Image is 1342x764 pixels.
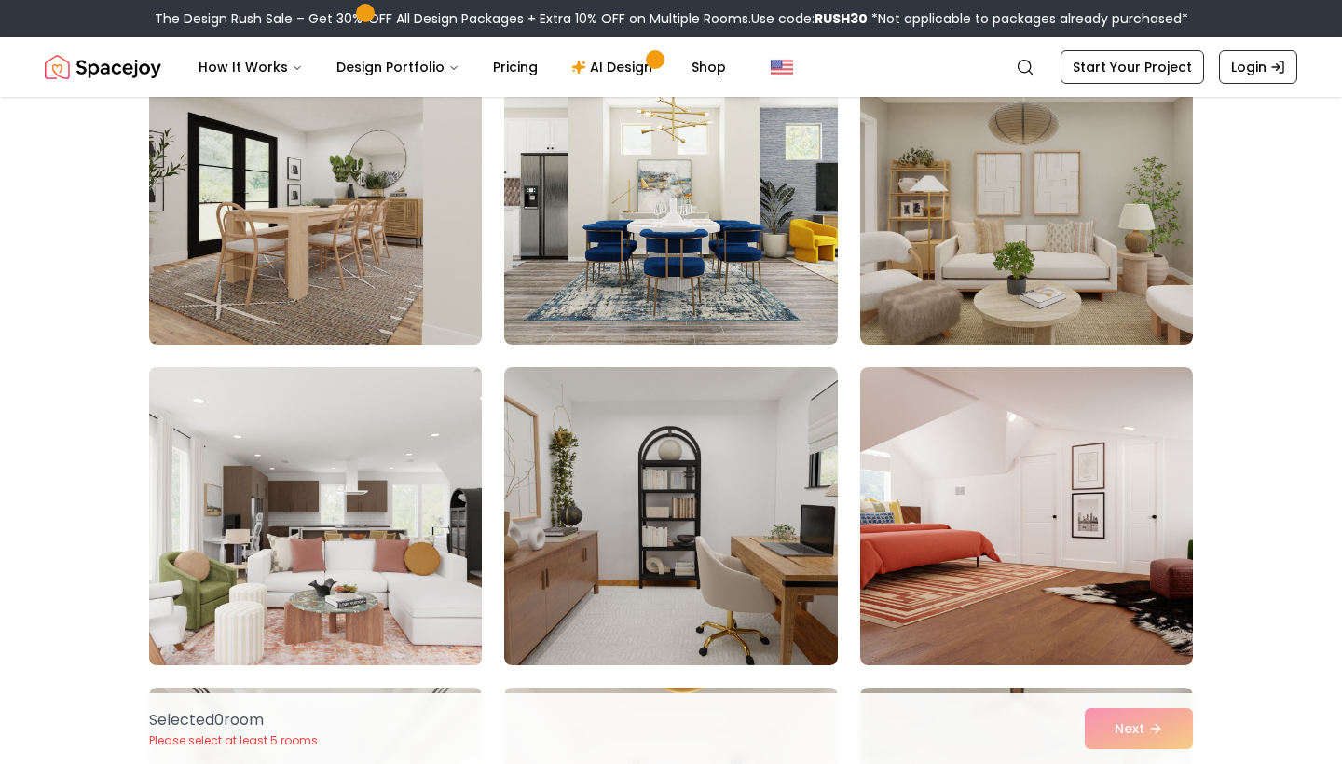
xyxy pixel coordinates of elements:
[184,48,741,86] nav: Main
[184,48,318,86] button: How It Works
[149,47,482,345] img: Room room-1
[1219,50,1297,84] a: Login
[45,48,161,86] a: Spacejoy
[45,37,1297,97] nav: Global
[860,367,1193,665] img: Room room-6
[45,48,161,86] img: Spacejoy Logo
[677,48,741,86] a: Shop
[149,733,318,748] p: Please select at least 5 rooms
[771,56,793,78] img: United States
[860,47,1193,345] img: Room room-3
[556,48,673,86] a: AI Design
[868,9,1188,28] span: *Not applicable to packages already purchased*
[751,9,868,28] span: Use code:
[141,360,490,673] img: Room room-4
[155,9,1188,28] div: The Design Rush Sale – Get 30% OFF All Design Packages + Extra 10% OFF on Multiple Rooms.
[478,48,553,86] a: Pricing
[1061,50,1204,84] a: Start Your Project
[504,367,837,665] img: Room room-5
[504,47,837,345] img: Room room-2
[322,48,474,86] button: Design Portfolio
[815,9,868,28] b: RUSH30
[149,709,318,731] p: Selected 0 room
